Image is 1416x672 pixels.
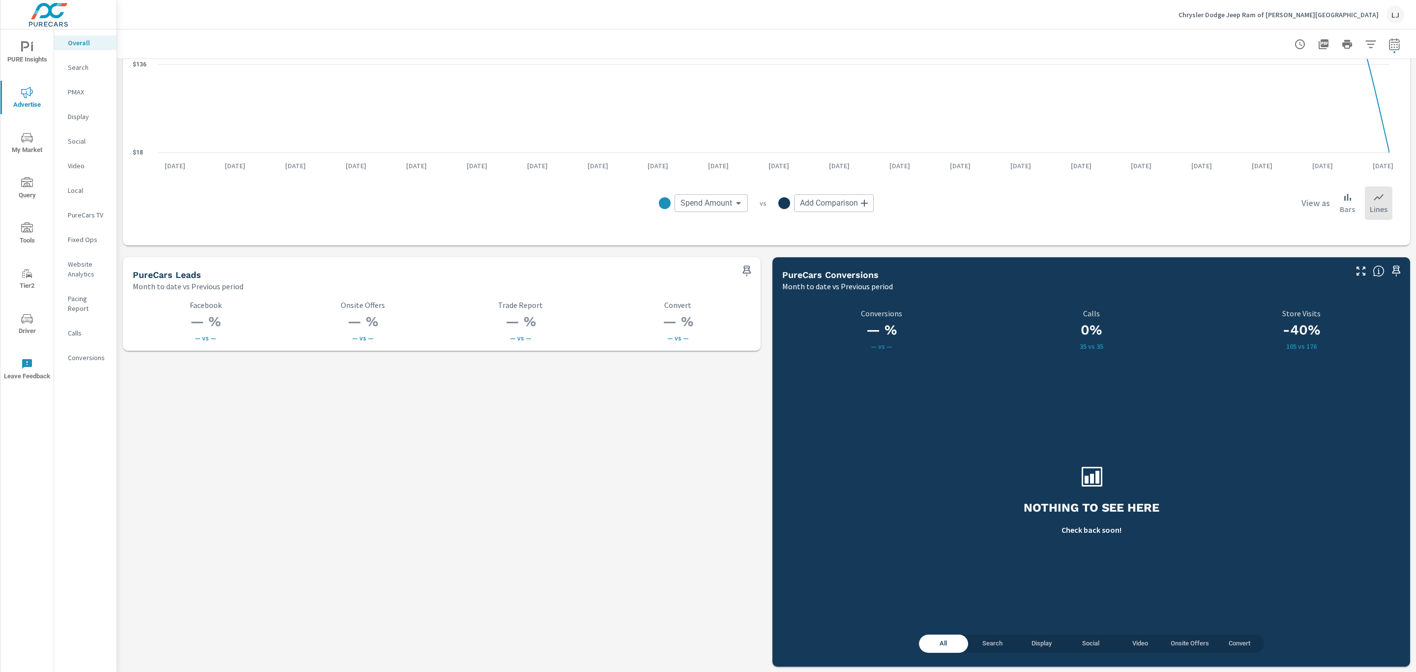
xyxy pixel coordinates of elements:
[1024,499,1159,516] h3: Nothing to see here
[54,326,117,340] div: Calls
[54,183,117,198] div: Local
[1221,638,1258,649] span: Convert
[68,185,109,195] p: Local
[782,322,980,338] h3: — %
[290,313,436,330] h3: — %
[822,161,856,171] p: [DATE]
[520,161,555,171] p: [DATE]
[782,342,980,350] p: — vs —
[278,161,313,171] p: [DATE]
[1179,10,1379,19] p: Chrysler Dodge Jeep Ram of [PERSON_NAME][GEOGRAPHIC_DATA]
[883,161,917,171] p: [DATE]
[992,342,1190,350] p: 35 vs 35
[133,334,278,342] p: — vs —
[1388,263,1404,279] span: Save this to your personalized report
[1353,263,1369,279] button: Make Fullscreen
[68,294,109,313] p: Pacing Report
[701,161,736,171] p: [DATE]
[1361,34,1381,54] button: Apply Filters
[1196,342,1406,350] p: 105 vs 176
[974,638,1011,649] span: Search
[54,60,117,75] div: Search
[3,313,51,337] span: Driver
[675,194,748,212] div: Spend Amount
[581,161,615,171] p: [DATE]
[68,38,109,48] p: Overall
[54,85,117,99] div: PMAX
[133,313,278,330] h3: — %
[641,161,675,171] p: [DATE]
[158,161,192,171] p: [DATE]
[3,177,51,201] span: Query
[68,136,109,146] p: Social
[605,313,751,330] h3: — %
[54,208,117,222] div: PureCars TV
[1196,322,1406,338] h3: -40%
[3,41,51,65] span: PURE Insights
[54,158,117,173] div: Video
[748,199,778,208] p: vs
[1340,203,1355,215] p: Bars
[54,232,117,247] div: Fixed Ops
[339,161,373,171] p: [DATE]
[3,222,51,246] span: Tools
[68,62,109,72] p: Search
[782,309,980,318] p: Conversions
[0,30,54,392] div: nav menu
[133,301,278,309] p: Facebook
[1337,34,1357,54] button: Print Report
[925,638,962,649] span: All
[605,334,751,342] p: — vs —
[68,87,109,97] p: PMAX
[54,134,117,149] div: Social
[1196,309,1406,318] p: Store Visits
[68,328,109,338] p: Calls
[1184,161,1219,171] p: [DATE]
[1003,161,1038,171] p: [DATE]
[68,161,109,171] p: Video
[1305,161,1340,171] p: [DATE]
[68,112,109,122] p: Display
[794,194,874,212] div: Add Comparison
[605,301,751,309] p: Convert
[992,322,1190,338] h3: 0%
[448,334,593,342] p: — vs —
[1385,34,1404,54] button: Select Date Range
[3,358,51,382] span: Leave Feedback
[448,313,593,330] h3: — %
[133,61,147,68] text: $136
[1370,203,1387,215] p: Lines
[1064,161,1098,171] p: [DATE]
[3,268,51,292] span: Tier2
[399,161,434,171] p: [DATE]
[992,309,1190,318] p: Calls
[54,257,117,281] div: Website Analytics
[54,109,117,124] div: Display
[1373,265,1385,277] span: Understand conversion over the selected time range.
[54,291,117,316] div: Pacing Report
[1072,638,1110,649] span: Social
[54,35,117,50] div: Overall
[290,301,436,309] p: Onsite Offers
[1245,161,1279,171] p: [DATE]
[1124,161,1158,171] p: [DATE]
[133,149,143,156] text: $18
[68,353,109,363] p: Conversions
[133,280,243,292] p: Month to date vs Previous period
[762,161,796,171] p: [DATE]
[218,161,252,171] p: [DATE]
[1301,198,1330,208] h6: View as
[680,198,732,208] span: Spend Amount
[800,198,858,208] span: Add Comparison
[68,259,109,279] p: Website Analytics
[1171,638,1209,649] span: Onsite Offers
[1023,638,1061,649] span: Display
[1314,34,1333,54] button: "Export Report to PDF"
[68,210,109,220] p: PureCars TV
[68,235,109,244] p: Fixed Ops
[460,161,494,171] p: [DATE]
[943,161,977,171] p: [DATE]
[54,350,117,365] div: Conversions
[1366,161,1400,171] p: [DATE]
[1386,6,1404,24] div: LJ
